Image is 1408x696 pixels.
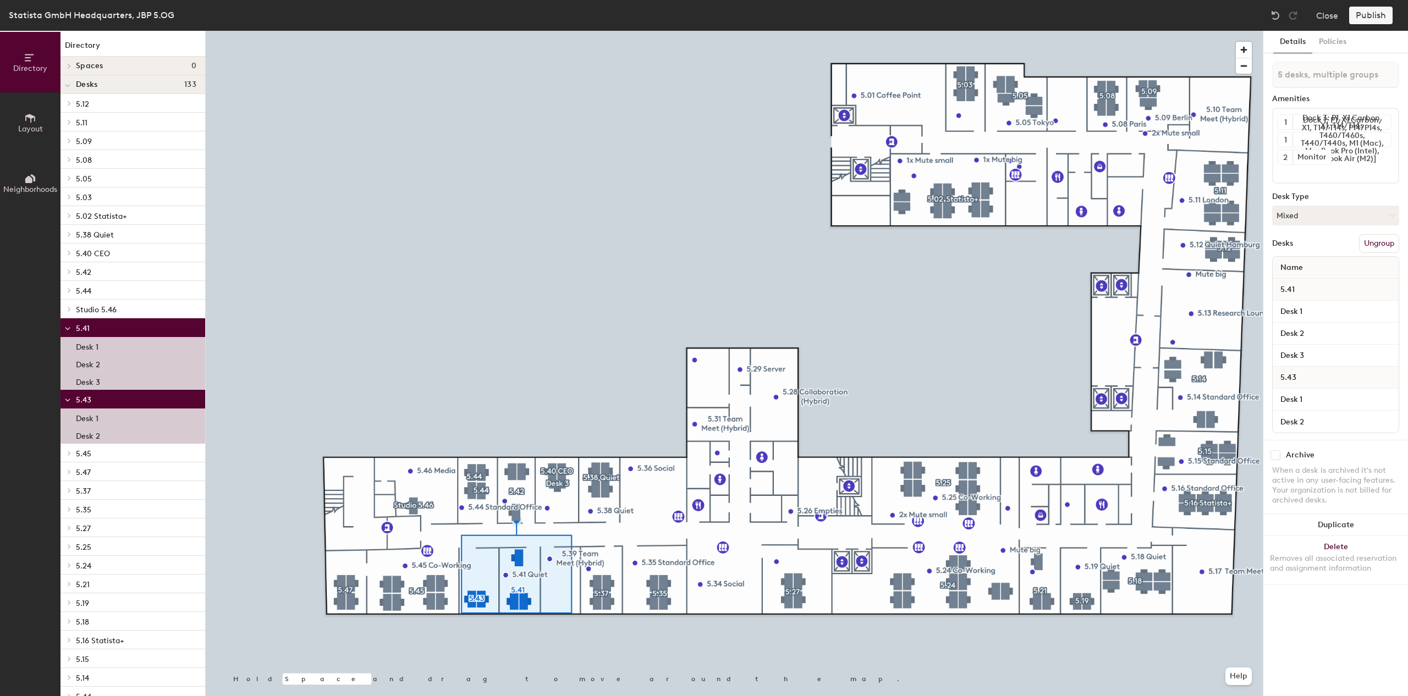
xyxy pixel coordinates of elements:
[76,62,103,70] span: Spaces
[76,617,89,627] span: 5.18
[76,449,91,459] span: 5.45
[76,673,89,683] span: 5.14
[76,599,89,608] span: 5.19
[1278,150,1292,164] button: 2
[1316,7,1338,24] button: Close
[76,286,91,296] span: 5.44
[76,524,91,533] span: 5.27
[191,62,196,70] span: 0
[1272,206,1399,225] button: Mixed
[1278,132,1292,147] button: 1
[1275,348,1396,363] input: Unnamed desk
[76,80,97,89] span: Desks
[76,357,100,369] p: Desk 2
[1275,280,1300,300] span: 5.41
[1225,667,1252,685] button: Help
[1275,414,1396,429] input: Unnamed desk
[1273,31,1312,53] button: Details
[76,156,92,165] span: 5.08
[184,80,196,89] span: 133
[1272,239,1293,248] div: Desks
[61,40,205,57] h1: Directory
[1284,117,1287,128] span: 1
[1275,368,1302,388] span: 5.43
[76,137,92,146] span: 5.09
[76,339,98,352] p: Desk 1
[1275,258,1308,278] span: Name
[1275,392,1396,407] input: Unnamed desk
[76,395,91,405] span: 5.43
[76,230,114,240] span: 5.38 Quiet
[76,268,91,277] span: 5.42
[1292,115,1391,129] div: Dock 3: P1, X1 Carbon, X1, T14/T14s
[1292,150,1331,164] div: Monitor
[1270,554,1401,573] div: Removes all associated reservation and assignment information
[1270,10,1281,21] img: Undo
[76,636,124,645] span: 5.16 Statista+
[76,487,91,496] span: 5.37
[1272,95,1399,103] div: Amenities
[76,468,91,477] span: 5.47
[3,185,57,194] span: Neighborhoods
[76,324,90,333] span: 5.41
[1312,31,1353,53] button: Policies
[1278,115,1292,129] button: 1
[76,580,90,589] span: 5.21
[1359,234,1399,253] button: Ungroup
[76,543,91,552] span: 5.25
[76,305,117,314] span: Studio 5.46
[1272,192,1399,201] div: Desk Type
[76,118,87,128] span: 5.11
[1284,134,1287,146] span: 1
[1263,536,1408,584] button: DeleteRemoves all associated reservation and assignment information
[1292,132,1391,147] div: Dock 1: P1, X1 Carbon, X1, T14/T14s, P14/P14s, T460/T460s, T440/T440s, M1 (Mac), MacBook Pro (Int...
[1275,326,1396,341] input: Unnamed desk
[1263,514,1408,536] button: Duplicate
[1272,466,1399,505] div: When a desk is archived it's not active in any user-facing features. Your organization is not bil...
[1286,451,1314,460] div: Archive
[76,561,91,571] span: 5.24
[18,124,43,134] span: Layout
[13,64,47,73] span: Directory
[76,655,89,664] span: 5.15
[76,193,92,202] span: 5.03
[9,8,174,22] div: Statista GmbH Headquarters, JBP 5.OG
[76,428,100,441] p: Desk 2
[76,212,127,221] span: 5.02 Statista+
[1275,304,1396,319] input: Unnamed desk
[76,505,91,515] span: 5.35
[76,249,110,258] span: 5.40 CEO
[1288,10,1299,21] img: Redo
[76,174,92,184] span: 5.05
[76,100,89,109] span: 5.12
[76,411,98,423] p: Desk 1
[1283,152,1288,163] span: 2
[76,374,100,387] p: Desk 3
